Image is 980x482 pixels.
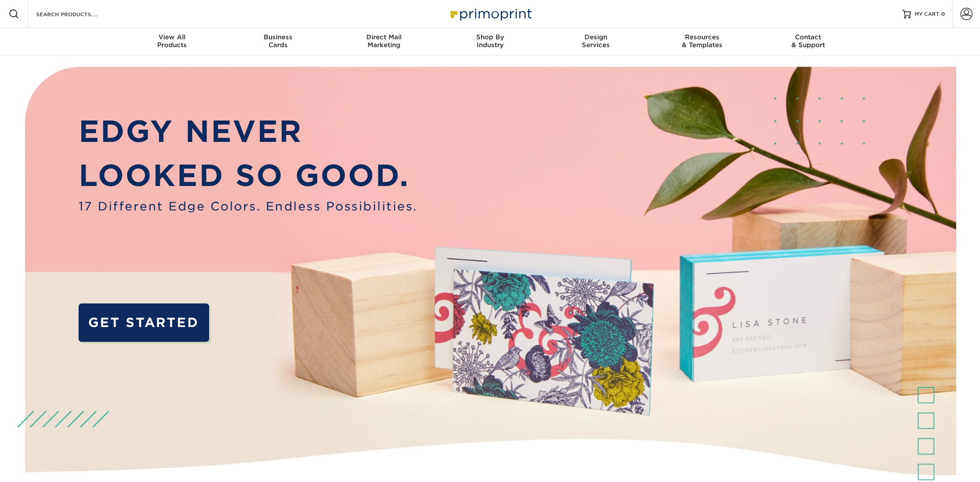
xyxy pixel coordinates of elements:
[119,33,225,49] div: Products
[35,9,120,19] input: SEARCH PRODUCTS.....
[941,11,945,17] span: 0
[437,33,543,41] span: Shop By
[119,33,225,41] span: View All
[755,33,861,49] div: & Support
[437,28,543,56] a: Shop ByIndustry
[649,28,755,56] a: Resources& Templates
[543,28,649,56] a: DesignServices
[225,33,331,41] span: Business
[543,33,649,41] span: Design
[437,33,543,49] div: Industry
[331,33,437,49] div: Marketing
[543,33,649,49] div: Services
[755,33,861,41] span: Contact
[649,33,755,49] div: & Templates
[225,28,331,56] a: BusinessCards
[79,109,417,153] p: EDGY NEVER
[649,33,755,41] span: Resources
[447,4,534,23] img: Primoprint
[119,28,225,56] a: View AllProducts
[79,303,209,342] a: GET STARTED
[915,10,939,18] span: MY CART
[225,33,331,49] div: Cards
[755,28,861,56] a: Contact& Support
[79,153,417,197] p: LOOKED SO GOOD.
[331,33,437,41] span: Direct Mail
[331,28,437,56] a: Direct MailMarketing
[79,197,417,215] span: 17 Different Edge Colors. Endless Possibilities.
